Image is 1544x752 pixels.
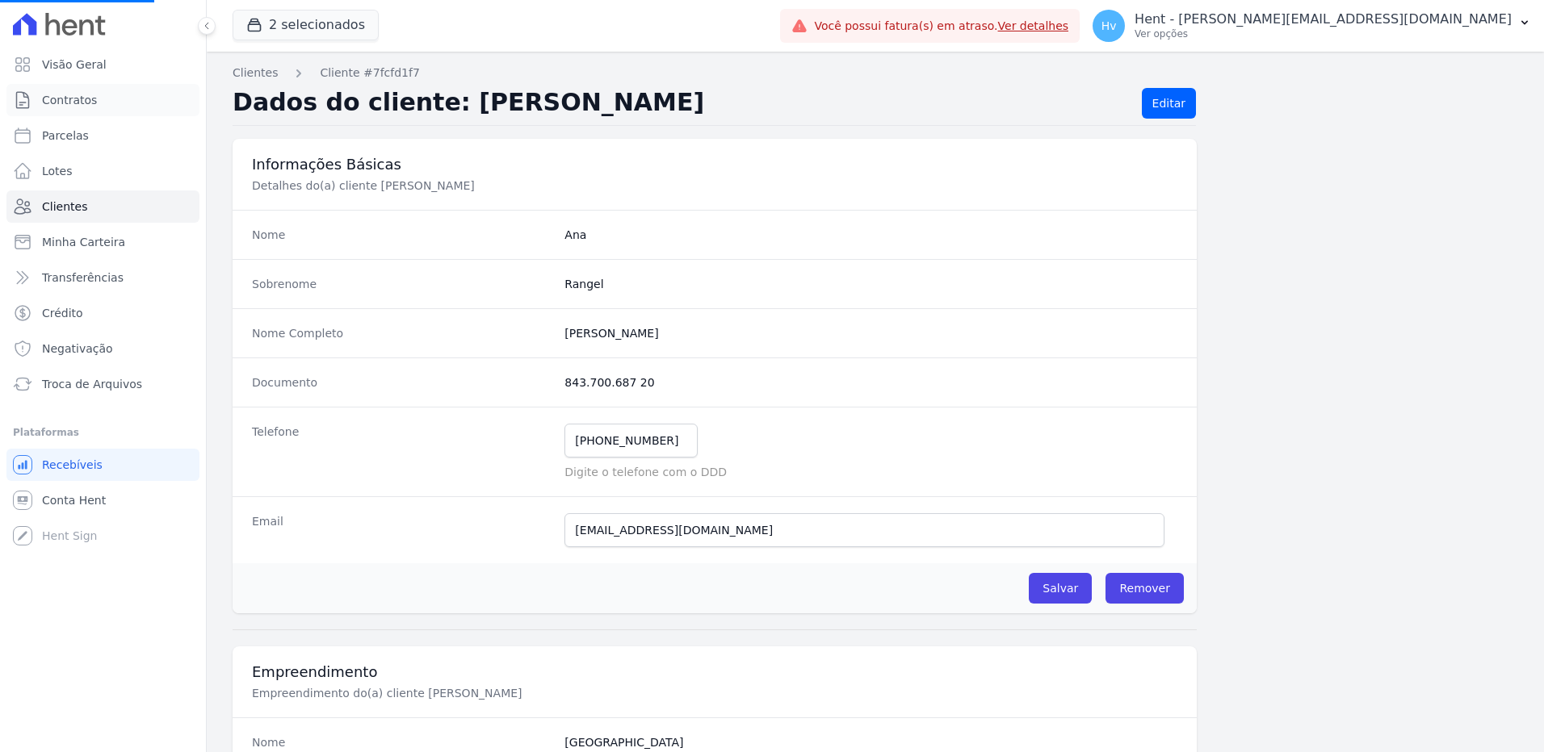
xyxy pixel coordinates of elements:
[1135,27,1512,40] p: Ver opções
[564,374,1177,391] dd: 843.700.687 20
[252,374,552,391] dt: Documento
[233,65,278,81] a: Clientes
[252,325,552,341] dt: Nome Completo
[42,234,125,250] span: Minha Carteira
[252,662,1177,682] h3: Empreendimento
[6,368,199,400] a: Troca de Arquivos
[252,155,1177,174] h3: Informações Básicas
[564,227,1177,243] dd: Ana
[564,276,1177,292] dd: Rangel
[1101,20,1117,31] span: Hv
[233,88,1129,119] h2: Dados do cliente: [PERSON_NAME]
[42,56,107,73] span: Visão Geral
[252,276,552,292] dt: Sobrenome
[42,492,106,508] span: Conta Hent
[1135,11,1512,27] p: Hent - [PERSON_NAME][EMAIL_ADDRESS][DOMAIN_NAME]
[1029,573,1092,604] input: Salvar
[42,340,113,357] span: Negativação
[814,18,1068,35] span: Você possui fatura(s) em atraso.
[564,734,1177,750] dd: [GEOGRAPHIC_DATA]
[13,423,193,442] div: Plataformas
[252,424,552,480] dt: Telefone
[42,198,87,215] span: Clientes
[42,376,142,392] span: Troca de Arquivos
[252,178,795,194] p: Detalhes do(a) cliente [PERSON_NAME]
[6,48,199,81] a: Visão Geral
[42,163,73,179] span: Lotes
[42,92,97,108] span: Contratos
[6,226,199,258] a: Minha Carteira
[252,513,552,547] dt: Email
[6,449,199,481] a: Recebíveis
[1106,573,1184,604] a: Remover
[564,325,1177,341] dd: [PERSON_NAME]
[6,484,199,516] a: Conta Hent
[6,119,199,152] a: Parcelas
[42,305,83,321] span: Crédito
[6,190,199,223] a: Clientes
[252,685,795,701] p: Empreendimento do(a) cliente [PERSON_NAME]
[998,19,1069,32] a: Ver detalhes
[233,65,1518,81] nav: Breadcrumb
[233,10,379,40] button: 2 selecionados
[252,734,552,750] dt: Nome
[320,65,419,81] a: Cliente #7fcfd1f7
[252,227,552,243] dt: Nome
[6,84,199,116] a: Contratos
[42,269,124,286] span: Transferências
[6,332,199,365] a: Negativação
[564,464,1177,480] p: Digite o telefone com o DDD
[42,457,103,473] span: Recebíveis
[1080,3,1544,48] button: Hv Hent - [PERSON_NAME][EMAIL_ADDRESS][DOMAIN_NAME] Ver opções
[1142,88,1196,119] a: Editar
[42,127,89,144] span: Parcelas
[6,297,199,329] a: Crédito
[6,261,199,294] a: Transferências
[6,155,199,187] a: Lotes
